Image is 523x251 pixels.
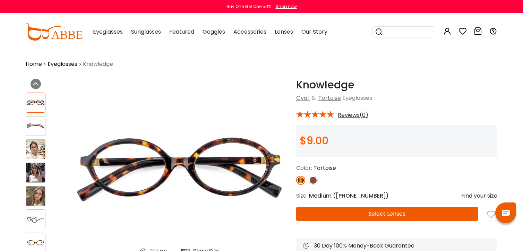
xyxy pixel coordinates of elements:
span: $9.00 [300,133,328,148]
img: Knowledge Tortoise Acetate Eyeglasses , UniversalBridgeFit Frames from ABBE Glasses [26,187,45,206]
span: Lenses [275,28,293,36]
img: Knowledge Tortoise Acetate Eyeglasses , UniversalBridgeFit Frames from ABBE Glasses [26,140,45,159]
h1: Knowledge [296,79,497,91]
button: Select Lenses [296,207,478,221]
span: Sunglasses [131,28,161,36]
img: Knowledge Tortoise Acetate Eyeglasses , UniversalBridgeFit Frames from ABBE Glasses [26,121,45,131]
div: Shop now [276,3,297,10]
img: abbeglasses.com [26,23,83,41]
span: & [310,94,317,102]
span: Accessories [233,28,266,36]
span: Reviews(0) [338,112,368,118]
a: Home [26,60,42,68]
img: Knowledge Tortoise Acetate Eyeglasses , UniversalBridgeFit Frames from ABBE Glasses [26,238,45,248]
span: Color: [296,164,312,172]
span: Knowledge [83,60,113,68]
span: Featured [169,28,194,36]
span: Eyeglasses [342,94,372,102]
img: like [487,211,495,218]
span: [PHONE_NUMBER] [336,192,386,200]
a: Tortoise [318,94,341,102]
a: Oval [296,94,309,102]
div: Buy One Get One 50% [226,3,271,10]
div: Find your size [461,192,497,200]
img: Knowledge Tortoise Acetate Eyeglasses , UniversalBridgeFit Frames from ABBE Glasses [26,215,45,224]
a: Eyeglasses [48,60,77,68]
span: Goggles [203,28,225,36]
span: Eyeglasses [93,28,123,36]
img: Knowledge Tortoise Acetate Eyeglasses , UniversalBridgeFit Frames from ABBE Glasses [26,98,45,107]
span: Tortoise [314,164,336,172]
a: Shop now [272,3,297,9]
div: 30 Day 100% Money-Back Guarantee [303,242,490,250]
img: chat [502,210,510,216]
span: Size: [296,192,308,200]
img: Knowledge Tortoise Acetate Eyeglasses , UniversalBridgeFit Frames from ABBE Glasses [26,163,45,182]
span: Our Story [301,28,327,36]
span: Medium ( ) [309,192,389,200]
